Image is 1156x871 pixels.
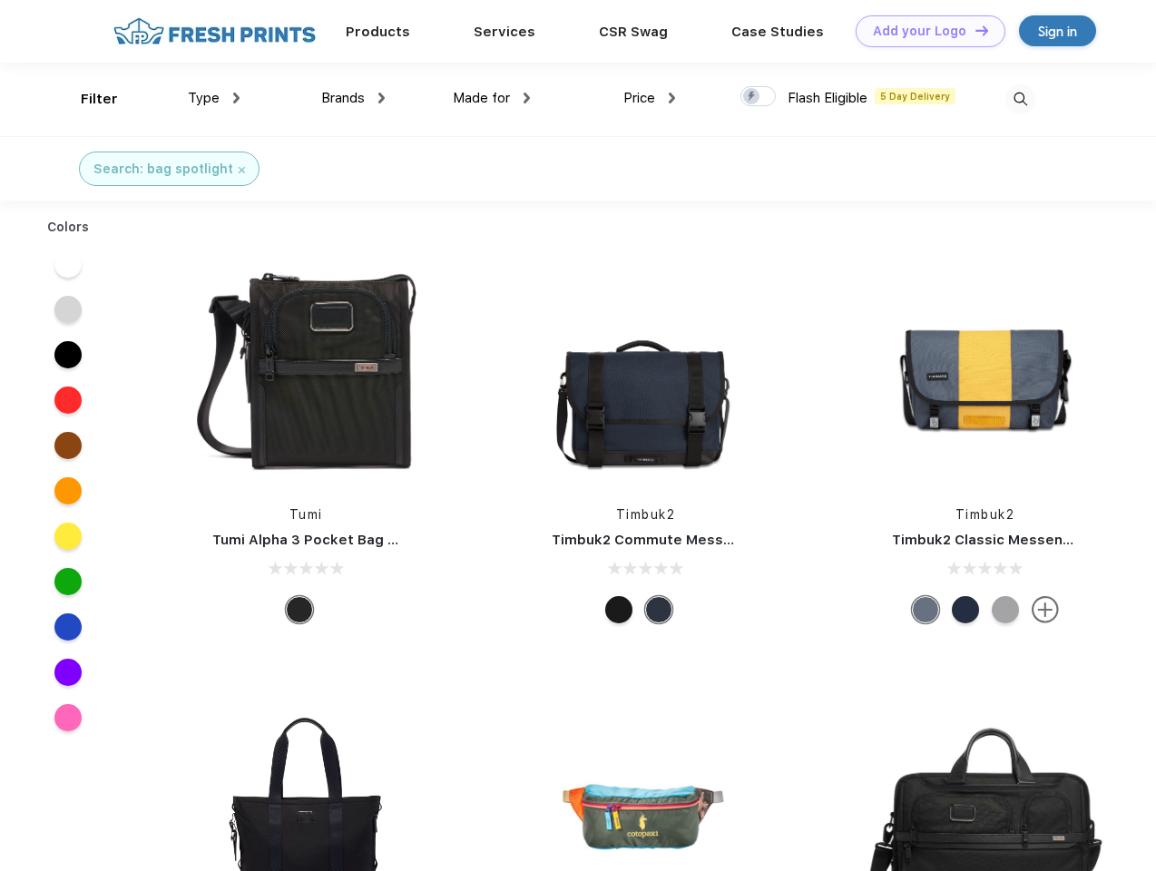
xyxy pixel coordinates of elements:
span: Type [188,90,220,106]
img: dropdown.png [378,93,385,103]
img: fo%20logo%202.webp [108,15,321,47]
div: Eco Nautical [645,596,672,623]
img: func=resize&h=266 [185,246,426,487]
div: Add your Logo [873,24,966,39]
a: Timbuk2 [955,507,1015,522]
div: Filter [81,89,118,110]
a: Timbuk2 Classic Messenger Bag [892,532,1117,548]
a: Products [346,24,410,40]
div: Sign in [1038,21,1077,42]
div: Eco Black [605,596,632,623]
div: Search: bag spotlight [93,160,233,179]
div: Eco Rind Pop [992,596,1019,623]
img: func=resize&h=266 [524,246,766,487]
img: dropdown.png [669,93,675,103]
img: more.svg [1032,596,1059,623]
a: Sign in [1019,15,1096,46]
a: Timbuk2 [616,507,676,522]
img: desktop_search.svg [1005,84,1035,114]
span: 5 Day Delivery [875,88,955,104]
div: Colors [34,218,103,237]
div: Eco Lightbeam [912,596,939,623]
img: dropdown.png [524,93,530,103]
a: Tumi [289,507,323,522]
span: Made for [453,90,510,106]
a: Timbuk2 Commute Messenger Bag [552,532,795,548]
img: filter_cancel.svg [239,167,245,173]
div: Black [286,596,313,623]
span: Price [623,90,655,106]
span: Brands [321,90,365,106]
span: Flash Eligible [788,90,867,106]
a: Tumi Alpha 3 Pocket Bag Small [212,532,425,548]
img: DT [975,25,988,35]
img: dropdown.png [233,93,240,103]
img: func=resize&h=266 [865,246,1106,487]
div: Eco Nautical [952,596,979,623]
